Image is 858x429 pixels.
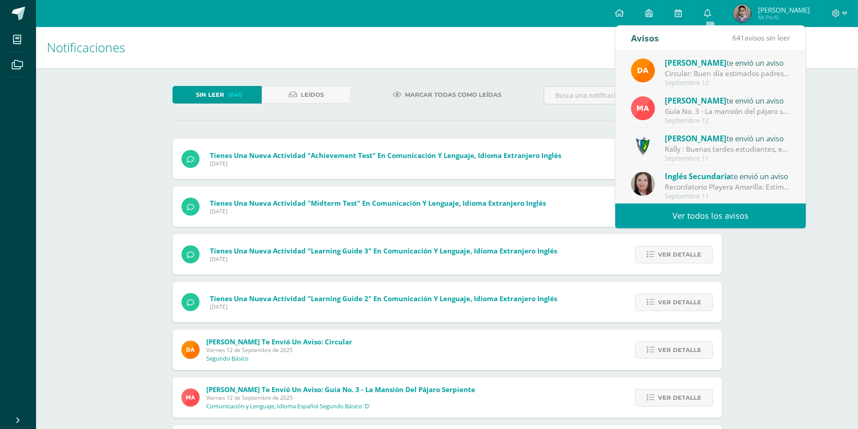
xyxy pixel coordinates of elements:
span: Inglés Secundaria [665,171,731,181]
span: Ver detalle [658,389,701,406]
span: 641 [732,33,745,43]
div: Circular: Buen día estimados padres de familia, por este medio les envío un cordial saludo. El mo... [665,68,790,79]
span: (641) [228,86,242,103]
div: Septiembre 12 [665,79,790,87]
span: Viernes 12 de Septiembre de 2025 [206,346,352,354]
span: Sin leer [196,86,224,103]
img: 018655c7dd68bff3bff3ececceb900c9.png [733,5,751,23]
a: Ver todos los avisos [615,203,806,228]
span: Ver detalle [658,342,701,358]
p: Comunicación y Lenguaje, Idioma Español Segundo Básico 'D' [206,403,370,410]
div: te envió un aviso [665,95,790,106]
span: Ver detalle [658,246,701,263]
div: te envió un aviso [665,57,790,68]
span: Tienes una nueva actividad "Learning guide 2" En Comunicación y Lenguaje, Idioma Extranjero Inglés [210,294,557,303]
img: 9f174a157161b4ddbe12118a61fed988.png [631,134,655,158]
span: Tienes una nueva actividad "Learning guide 3" En Comunicación y Lenguaje, Idioma Extranjero Inglés [210,246,557,255]
span: Marcar todas como leídas [405,86,501,103]
span: Tienes una nueva actividad "Midterm test" En Comunicación y Lenguaje, Idioma Extranjero Inglés [210,199,546,208]
span: [PERSON_NAME] te envió un aviso: Circular [206,337,352,346]
div: Septiembre 12 [665,117,790,125]
span: Ver detalle [658,294,701,311]
img: 8af0450cf43d44e38c4a1497329761f3.png [631,172,655,196]
a: Sin leer(641) [173,86,262,104]
img: 0fd6451cf16eae051bb176b5d8bc5f11.png [182,388,200,406]
div: Avisos [631,26,659,50]
span: [DATE] [210,208,546,215]
a: Marcar todas como leídas [381,86,513,104]
img: 0fd6451cf16eae051bb176b5d8bc5f11.png [631,96,655,120]
a: Leídos [262,86,351,104]
span: avisos sin leer [732,33,790,43]
span: [DATE] [210,303,557,311]
div: Rally : Buenas tardes estudiantes, es un gusto saludarlos. Por este medio se informa que los jóve... [665,144,790,154]
span: Notificaciones [47,39,125,56]
span: [PERSON_NAME] [758,5,810,14]
div: Guía No. 3 - La mansión del pájaro serpiente : Buenos días, estimados estudiantes y padres de fam... [665,106,790,117]
div: Septiembre 11 [665,193,790,200]
span: [PERSON_NAME] [665,133,726,144]
div: te envió un aviso [665,132,790,144]
span: [PERSON_NAME] [665,95,726,106]
img: f9d34ca01e392badc01b6cd8c48cabbd.png [182,341,200,359]
div: Septiembre 11 [665,155,790,163]
div: Recordatorio Playera Amarilla: Estimados estudiantes: Les recuerdo que el día de mañana deben de ... [665,182,790,192]
img: f9d34ca01e392badc01b6cd8c48cabbd.png [631,59,655,82]
span: [PERSON_NAME] te envió un aviso: Guía No. 3 - La mansión del pájaro serpiente [206,385,475,394]
span: Leídos [301,86,324,103]
span: Viernes 12 de Septiembre de 2025 [206,394,475,402]
span: Tienes una nueva actividad "Achievement test" En Comunicación y Lenguaje, Idioma Extranjero Inglés [210,151,561,160]
span: Mi Perfil [758,14,810,21]
span: [PERSON_NAME] [665,58,726,68]
span: [DATE] [210,160,561,167]
div: te envió un aviso [665,170,790,182]
input: Busca una notificación aquí [544,86,722,104]
span: [DATE] [210,255,557,263]
p: Segundo Básico [206,355,249,362]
